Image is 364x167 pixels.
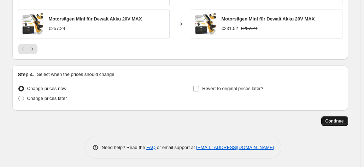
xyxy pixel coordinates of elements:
[18,44,37,54] nav: Pagination
[222,25,238,32] div: €231.52
[102,145,147,150] span: Need help? Read the
[22,13,43,35] img: 71mIdmEdFIL_80x.jpg
[321,116,348,126] button: Continue
[202,86,263,91] span: Revert to original prices later?
[27,96,67,101] span: Change prices later
[146,145,155,150] a: FAQ
[325,118,344,124] span: Continue
[49,16,142,22] span: Motorsägen Mini für Dewalt Akku 20V MAX
[37,71,114,78] p: Select when the prices should change
[27,86,66,91] span: Change prices now
[195,13,216,35] img: 71mIdmEdFIL_80x.jpg
[241,25,258,32] strike: €257.24
[18,71,34,78] h2: Step 4.
[155,145,196,150] span: or email support at
[222,16,315,22] span: Motorsägen Mini für Dewalt Akku 20V MAX
[196,145,274,150] a: [EMAIL_ADDRESS][DOMAIN_NAME]
[49,25,65,32] div: €257.24
[28,44,37,54] button: Next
